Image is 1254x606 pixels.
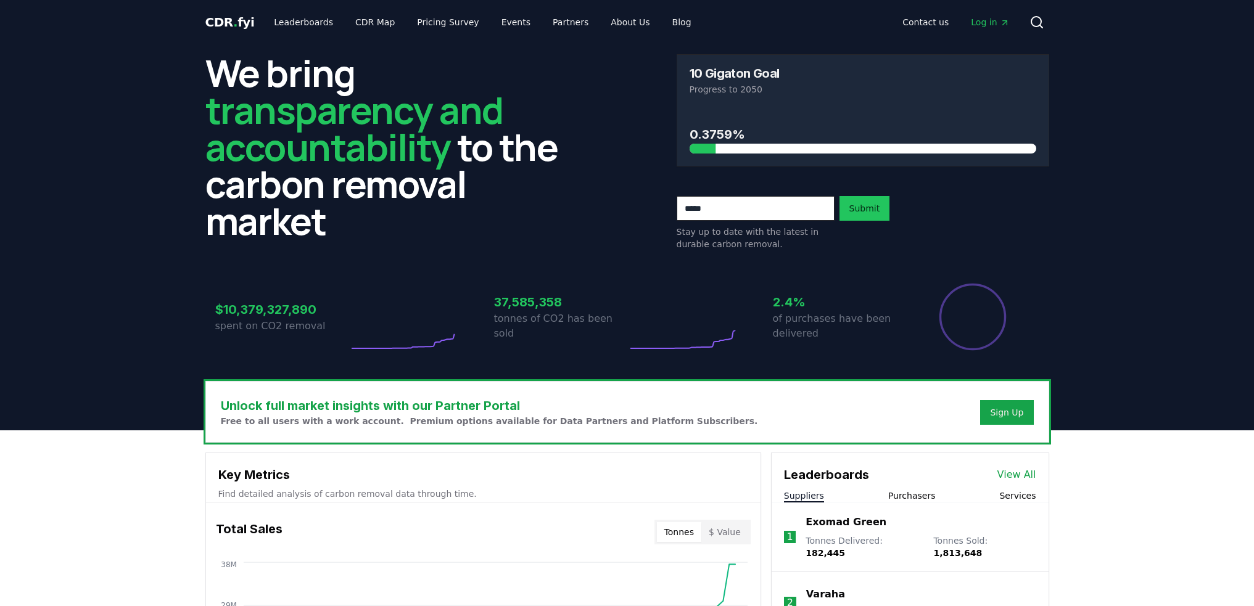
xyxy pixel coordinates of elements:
p: tonnes of CO2 has been sold [494,311,627,341]
div: Percentage of sales delivered [938,282,1007,351]
a: Pricing Survey [407,11,489,33]
h2: We bring to the carbon removal market [205,54,578,239]
p: Progress to 2050 [690,83,1036,96]
h3: $10,379,327,890 [215,300,349,319]
button: Sign Up [980,400,1033,425]
a: About Us [601,11,659,33]
h3: Leaderboards [784,465,869,484]
h3: Key Metrics [218,465,748,484]
span: . [233,15,237,30]
a: CDR Map [345,11,405,33]
a: Blog [662,11,701,33]
a: CDR.fyi [205,14,255,31]
h3: 0.3759% [690,125,1036,144]
a: Events [492,11,540,33]
button: Suppliers [784,489,824,502]
p: Stay up to date with the latest in durable carbon removal. [677,226,835,250]
p: Free to all users with a work account. Premium options available for Data Partners and Platform S... [221,415,758,427]
span: transparency and accountability [205,84,503,172]
button: Purchasers [888,489,936,502]
h3: Unlock full market insights with our Partner Portal [221,396,758,415]
span: CDR fyi [205,15,255,30]
a: Log in [961,11,1019,33]
p: spent on CO2 removal [215,319,349,334]
button: Tonnes [657,522,701,542]
h3: 2.4% [773,293,906,311]
span: 182,445 [806,548,845,558]
a: Exomad Green [806,515,886,530]
a: Contact us [893,11,959,33]
p: Tonnes Sold : [933,534,1036,559]
h3: 10 Gigaton Goal [690,67,780,80]
nav: Main [264,11,701,33]
a: View All [997,467,1036,482]
a: Varaha [806,587,845,602]
p: 1 [786,530,793,544]
p: of purchases have been delivered [773,311,906,341]
h3: 37,585,358 [494,293,627,311]
nav: Main [893,11,1019,33]
h3: Total Sales [216,520,283,544]
p: Tonnes Delivered : [806,534,921,559]
span: Log in [971,16,1009,28]
button: Services [999,489,1036,502]
p: Find detailed analysis of carbon removal data through time. [218,488,748,500]
a: Sign Up [990,406,1023,419]
span: 1,813,648 [933,548,982,558]
a: Leaderboards [264,11,343,33]
a: Partners [543,11,598,33]
button: Submit [839,196,890,221]
tspan: 38M [221,560,237,569]
button: $ Value [701,522,748,542]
